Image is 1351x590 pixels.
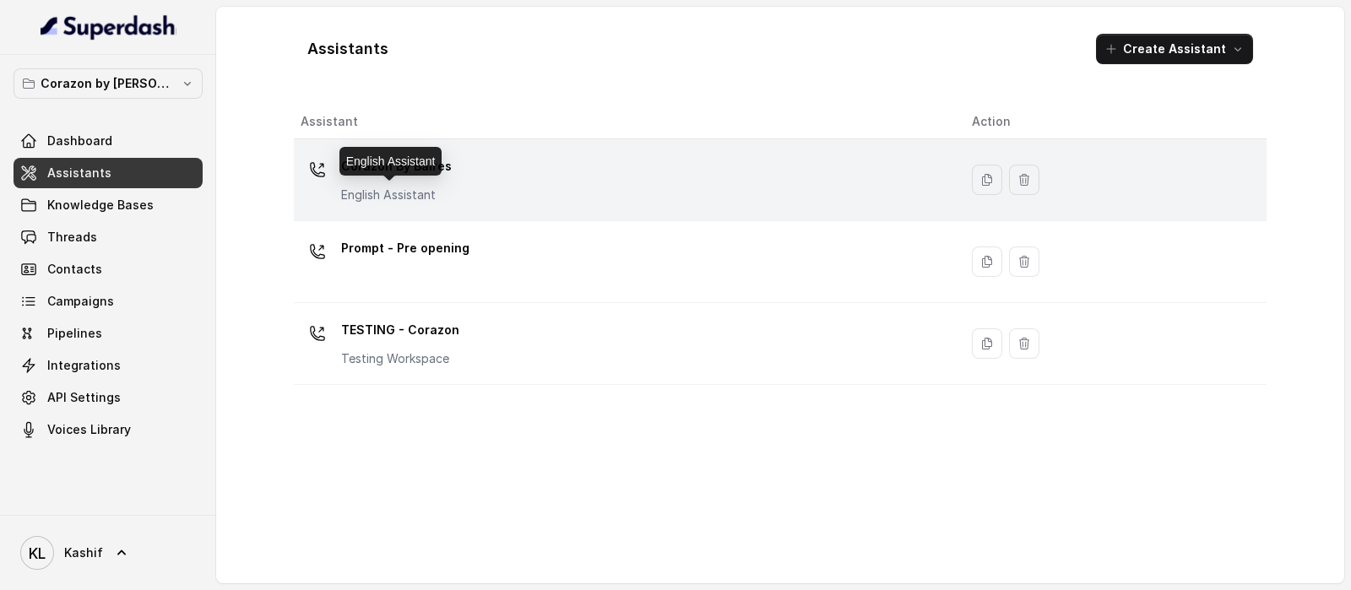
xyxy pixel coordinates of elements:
[41,73,176,94] p: Corazon by [PERSON_NAME]
[1096,34,1253,64] button: Create Assistant
[47,197,154,214] span: Knowledge Bases
[14,382,203,413] a: API Settings
[47,229,97,246] span: Threads
[47,293,114,310] span: Campaigns
[47,325,102,342] span: Pipelines
[14,254,203,284] a: Contacts
[14,529,203,576] a: Kashif
[47,421,131,438] span: Voices Library
[958,105,1267,139] th: Action
[339,147,442,176] div: English Assistant
[14,126,203,156] a: Dashboard
[341,350,459,367] p: Testing Workspace
[14,318,203,349] a: Pipelines
[294,105,958,139] th: Assistant
[14,158,203,188] a: Assistants
[64,544,103,561] span: Kashif
[47,389,121,406] span: API Settings
[341,187,452,203] p: English Assistant
[47,357,121,374] span: Integrations
[14,190,203,220] a: Knowledge Bases
[341,317,459,344] p: TESTING - Corazon
[47,165,111,181] span: Assistants
[14,350,203,381] a: Integrations
[41,14,176,41] img: light.svg
[47,261,102,278] span: Contacts
[14,68,203,99] button: Corazon by [PERSON_NAME]
[14,222,203,252] a: Threads
[341,235,469,262] p: Prompt - Pre opening
[29,544,46,562] text: KL
[14,414,203,445] a: Voices Library
[14,286,203,317] a: Campaigns
[47,133,112,149] span: Dashboard
[307,35,388,62] h1: Assistants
